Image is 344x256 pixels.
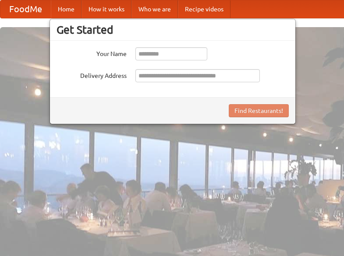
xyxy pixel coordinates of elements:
[57,23,289,36] h3: Get Started
[0,0,51,18] a: FoodMe
[131,0,178,18] a: Who we are
[57,69,127,80] label: Delivery Address
[229,104,289,117] button: Find Restaurants!
[51,0,82,18] a: Home
[82,0,131,18] a: How it works
[57,47,127,58] label: Your Name
[178,0,231,18] a: Recipe videos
